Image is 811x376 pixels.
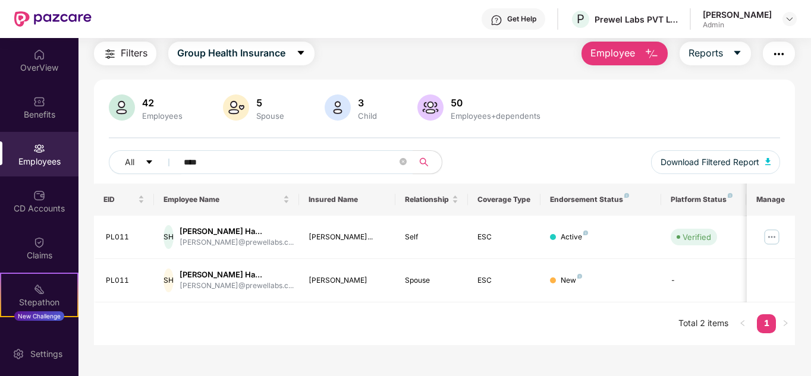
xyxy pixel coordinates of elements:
[309,275,386,286] div: [PERSON_NAME]
[645,47,659,61] img: svg+xml;base64,PHN2ZyB4bWxucz0iaHR0cDovL3d3dy53My5vcmcvMjAwMC9zdmciIHhtbG5zOnhsaW5rPSJodHRwOi8vd3...
[739,320,746,327] span: left
[140,111,185,121] div: Employees
[733,314,752,333] button: left
[405,275,458,286] div: Spouse
[27,348,66,360] div: Settings
[94,42,156,65] button: Filters
[703,20,772,30] div: Admin
[223,94,249,121] img: svg+xml;base64,PHN2ZyB4bWxucz0iaHR0cDovL3d3dy53My5vcmcvMjAwMC9zdmciIHhtbG5zOnhsaW5rPSJodHRwOi8vd3...
[405,195,449,204] span: Relationship
[106,275,145,286] div: PL011
[728,193,733,198] img: svg+xml;base64,PHN2ZyB4bWxucz0iaHR0cDovL3d3dy53My5vcmcvMjAwMC9zdmciIHdpZHRoPSI4IiBoZWlnaHQ9IjgiIH...
[413,150,442,174] button: search
[14,11,92,27] img: New Pazcare Logo
[103,195,136,204] span: EID
[507,14,536,24] div: Get Help
[550,195,652,204] div: Endorsement Status
[413,157,436,167] span: search
[581,42,668,65] button: Employee
[405,232,458,243] div: Self
[121,46,147,61] span: Filters
[468,184,540,216] th: Coverage Type
[177,46,285,61] span: Group Health Insurance
[254,97,287,109] div: 5
[661,259,746,302] td: -
[417,94,444,121] img: svg+xml;base64,PHN2ZyB4bWxucz0iaHR0cDovL3d3dy53My5vcmcvMjAwMC9zdmciIHhtbG5zOnhsaW5rPSJodHRwOi8vd3...
[595,14,678,25] div: Prewel Labs PVT LTD
[733,314,752,333] li: Previous Page
[33,143,45,154] img: svg+xml;base64,PHN2ZyBpZD0iRW1wbG95ZWVzIiB4bWxucz0iaHR0cDovL3d3dy53My5vcmcvMjAwMC9zdmciIHdpZHRoPS...
[168,42,315,65] button: Group Health Insurancecaret-down
[772,47,786,61] img: svg+xml;base64,PHN2ZyB4bWxucz0iaHR0cDovL3d3dy53My5vcmcvMjAwMC9zdmciIHdpZHRoPSIyNCIgaGVpZ2h0PSIyNC...
[296,48,306,59] span: caret-down
[683,231,711,243] div: Verified
[33,189,45,201] img: svg+xml;base64,PHN2ZyBpZD0iQ0RfQWNjb3VudHMiIGRhdGEtbmFtZT0iQ0QgQWNjb3VudHMiIHhtbG5zPSJodHRwOi8vd3...
[448,111,543,121] div: Employees+dependents
[356,97,379,109] div: 3
[94,184,155,216] th: EID
[14,311,64,321] div: New Challenge
[154,184,299,216] th: Employee Name
[180,237,294,248] div: [PERSON_NAME]@prewellabs.c...
[33,96,45,108] img: svg+xml;base64,PHN2ZyBpZD0iQmVuZWZpdHMiIHhtbG5zPSJodHRwOi8vd3d3LnczLm9yZy8yMDAwL3N2ZyIgd2lkdGg9Ij...
[325,94,351,121] img: svg+xml;base64,PHN2ZyB4bWxucz0iaHR0cDovL3d3dy53My5vcmcvMjAwMC9zdmciIHhtbG5zOnhsaW5rPSJodHRwOi8vd3...
[164,268,174,292] div: SH
[678,314,728,333] li: Total 2 items
[577,12,584,26] span: P
[661,156,759,169] span: Download Filtered Report
[33,283,45,295] img: svg+xml;base64,PHN2ZyB4bWxucz0iaHR0cDovL3d3dy53My5vcmcvMjAwMC9zdmciIHdpZHRoPSIyMSIgaGVpZ2h0PSIyMC...
[561,232,588,243] div: Active
[145,158,153,168] span: caret-down
[757,314,776,332] a: 1
[33,49,45,61] img: svg+xml;base64,PHN2ZyBpZD0iSG9tZSIgeG1sbnM9Imh0dHA6Ly93d3cudzMub3JnLzIwMDAvc3ZnIiB3aWR0aD0iMjAiIG...
[583,230,588,235] img: svg+xml;base64,PHN2ZyB4bWxucz0iaHR0cDovL3d3dy53My5vcmcvMjAwMC9zdmciIHdpZHRoPSI4IiBoZWlnaHQ9IjgiIH...
[703,9,772,20] div: [PERSON_NAME]
[671,195,736,204] div: Platform Status
[356,111,379,121] div: Child
[477,275,531,286] div: ESC
[180,280,294,292] div: [PERSON_NAME]@prewellabs.c...
[561,275,582,286] div: New
[651,150,781,174] button: Download Filtered Report
[477,232,531,243] div: ESC
[33,236,45,248] img: svg+xml;base64,PHN2ZyBpZD0iQ2xhaW0iIHhtbG5zPSJodHRwOi8vd3d3LnczLm9yZy8yMDAwL3N2ZyIgd2lkdGg9IjIwIi...
[757,314,776,333] li: 1
[782,320,789,327] span: right
[309,232,386,243] div: [PERSON_NAME]...
[689,46,723,61] span: Reports
[254,111,287,121] div: Spouse
[785,14,794,24] img: svg+xml;base64,PHN2ZyBpZD0iRHJvcGRvd24tMzJ4MzIiIHhtbG5zPSJodHRwOi8vd3d3LnczLm9yZy8yMDAwL3N2ZyIgd2...
[103,47,117,61] img: svg+xml;base64,PHN2ZyB4bWxucz0iaHR0cDovL3d3dy53My5vcmcvMjAwMC9zdmciIHdpZHRoPSIyNCIgaGVpZ2h0PSIyNC...
[747,184,795,216] th: Manage
[400,158,407,165] span: close-circle
[164,195,281,204] span: Employee Name
[109,94,135,121] img: svg+xml;base64,PHN2ZyB4bWxucz0iaHR0cDovL3d3dy53My5vcmcvMjAwMC9zdmciIHhtbG5zOnhsaW5rPSJodHRwOi8vd3...
[299,184,396,216] th: Insured Name
[448,97,543,109] div: 50
[762,228,781,247] img: manageButton
[680,42,751,65] button: Reportscaret-down
[491,14,502,26] img: svg+xml;base64,PHN2ZyBpZD0iSGVscC0zMngzMiIgeG1sbnM9Imh0dHA6Ly93d3cudzMub3JnLzIwMDAvc3ZnIiB3aWR0aD...
[400,157,407,168] span: close-circle
[180,269,294,280] div: [PERSON_NAME] Ha...
[33,330,45,342] img: svg+xml;base64,PHN2ZyBpZD0iRW5kb3JzZW1lbnRzIiB4bWxucz0iaHR0cDovL3d3dy53My5vcmcvMjAwMC9zdmciIHdpZH...
[395,184,468,216] th: Relationship
[180,226,294,237] div: [PERSON_NAME] Ha...
[109,150,181,174] button: Allcaret-down
[12,348,24,360] img: svg+xml;base64,PHN2ZyBpZD0iU2V0dGluZy0yMHgyMCIgeG1sbnM9Imh0dHA6Ly93d3cudzMub3JnLzIwMDAvc3ZnIiB3aW...
[590,46,635,61] span: Employee
[125,156,134,169] span: All
[164,225,174,249] div: SH
[140,97,185,109] div: 42
[106,232,145,243] div: PL011
[624,193,629,198] img: svg+xml;base64,PHN2ZyB4bWxucz0iaHR0cDovL3d3dy53My5vcmcvMjAwMC9zdmciIHdpZHRoPSI4IiBoZWlnaHQ9IjgiIH...
[577,274,582,279] img: svg+xml;base64,PHN2ZyB4bWxucz0iaHR0cDovL3d3dy53My5vcmcvMjAwMC9zdmciIHdpZHRoPSI4IiBoZWlnaHQ9IjgiIH...
[733,48,742,59] span: caret-down
[776,314,795,333] li: Next Page
[776,314,795,333] button: right
[1,296,77,308] div: Stepathon
[765,158,771,165] img: svg+xml;base64,PHN2ZyB4bWxucz0iaHR0cDovL3d3dy53My5vcmcvMjAwMC9zdmciIHhtbG5zOnhsaW5rPSJodHRwOi8vd3...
